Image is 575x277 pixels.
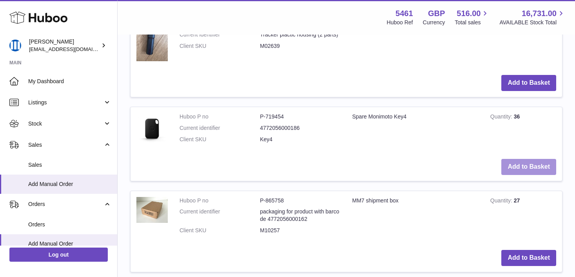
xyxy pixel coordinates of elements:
dd: 4772056000186 [260,124,340,132]
dt: Client SKU [180,42,260,50]
td: Spare Monimoto Key4 [346,107,484,153]
span: Total sales [455,19,490,26]
dd: packaging for product with barcode 4772056000162 [260,208,340,223]
dt: Client SKU [180,227,260,234]
div: Huboo Ref [387,19,413,26]
span: 16,731.00 [522,8,557,19]
a: Log out [9,248,108,262]
dd: M10257 [260,227,340,234]
span: Sales [28,161,111,169]
button: Add to Basket [501,250,556,266]
span: Sales [28,141,103,149]
span: 516.00 [457,8,481,19]
dt: Client SKU [180,136,260,143]
span: Orders [28,200,103,208]
a: 516.00 Total sales [455,8,490,26]
span: Stock [28,120,103,128]
span: [EMAIL_ADDRESS][DOMAIN_NAME] [29,46,115,52]
div: [PERSON_NAME] [29,38,100,53]
dd: P-719454 [260,113,340,120]
strong: Quantity [490,197,514,206]
button: Add to Basket [501,159,556,175]
dt: Current identifier [180,208,260,223]
img: MM7 shipment box [136,197,168,223]
a: 16,731.00 AVAILABLE Stock Total [499,8,566,26]
img: Spare Monimoto Key4 [136,113,168,144]
dt: Current identifier [180,31,260,38]
strong: 5461 [395,8,413,19]
td: 27 [484,191,562,244]
td: 36 [484,107,562,153]
strong: GBP [428,8,445,19]
span: My Dashboard [28,78,111,85]
dt: Huboo P no [180,197,260,204]
span: Orders [28,221,111,228]
span: AVAILABLE Stock Total [499,19,566,26]
div: Currency [423,19,445,26]
span: Add Manual Order [28,240,111,248]
span: Add Manual Order [28,180,111,188]
dt: Huboo P no [180,113,260,120]
td: 4 [484,14,562,69]
dd: M02639 [260,42,340,50]
dd: Tracker plactic housing (2 parts) [260,31,340,38]
dd: Key4 [260,136,340,143]
strong: Quantity [490,113,514,122]
td: MM7 shipment box [346,191,484,244]
td: Plastic housing [M02639] [346,14,484,69]
dd: P-865758 [260,197,340,204]
button: Add to Basket [501,75,556,91]
dt: Current identifier [180,124,260,132]
span: Listings [28,99,103,106]
img: oksana@monimoto.com [9,40,21,51]
img: Plastic housing [M02639] [136,20,168,62]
